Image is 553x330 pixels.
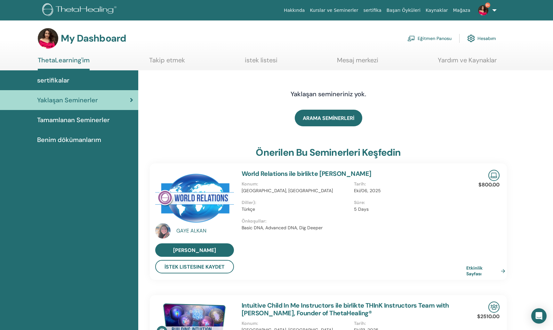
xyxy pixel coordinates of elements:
[354,206,462,213] p: 5 Days
[37,95,98,105] span: Yaklaşan Seminerler
[354,320,462,327] p: Tarih :
[307,4,361,16] a: Kurslar ve Seminerler
[37,75,69,85] span: sertifikalar
[488,302,500,313] img: In-Person Seminar
[438,56,497,69] a: Yardım ve Kaynaklar
[242,301,449,317] a: Intuitive Child In Me Instructors ile birlikte THInK Instructors Team with [PERSON_NAME], Founder...
[467,31,496,45] a: Hesabım
[228,90,429,98] h4: Yaklaşan semineriniz yok.
[176,227,236,235] a: GAYE ALKAN
[37,115,110,125] span: Tamamlanan Seminerler
[38,56,90,70] a: ThetaLearning'im
[242,320,350,327] p: Konum :
[256,147,401,158] h3: Önerilen bu seminerleri keşfedin
[407,35,415,41] img: chalkboard-teacher.svg
[242,199,350,206] p: Diller) :
[478,181,500,189] p: $800.00
[361,4,384,16] a: sertifika
[173,247,216,254] span: [PERSON_NAME]
[450,4,473,16] a: Mağaza
[155,223,171,239] img: default.jpg
[477,313,500,320] p: $2510.00
[488,170,500,181] img: Live Online Seminar
[337,56,378,69] a: Mesaj merkezi
[384,4,423,16] a: Başarı Öyküleri
[242,181,350,187] p: Konum :
[423,4,451,16] a: Kaynaklar
[242,224,466,231] p: Basic DNA, Advanced DNA, Dig Deeper
[354,187,462,194] p: Eki/06, 2025
[38,28,58,49] img: default.jpg
[61,33,126,44] h3: My Dashboard
[242,206,350,213] p: Türkçe
[485,3,490,8] span: 9+
[354,181,462,187] p: Tarih :
[407,31,452,45] a: Eğitmen Panosu
[467,33,475,44] img: cog.svg
[155,170,234,225] img: World Relations
[281,4,308,16] a: Hakkında
[478,5,488,15] img: default.jpg
[295,110,362,126] a: ARAMA SEMİNERLERİ
[242,187,350,194] p: [GEOGRAPHIC_DATA], [GEOGRAPHIC_DATA]
[155,260,234,273] button: İstek Listesine Kaydet
[37,135,101,145] span: Benim dökümanlarım
[242,218,466,224] p: Önkoşullar :
[466,265,508,277] a: Etkinlik Sayfası
[354,199,462,206] p: Süre :
[149,56,185,69] a: Takip etmek
[242,169,372,178] a: World Relations ile birlikte [PERSON_NAME]
[42,3,119,18] img: logo.png
[155,243,234,257] a: [PERSON_NAME]
[245,56,277,69] a: istek listesi
[303,115,354,122] span: ARAMA SEMİNERLERİ
[531,308,547,324] div: Open Intercom Messenger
